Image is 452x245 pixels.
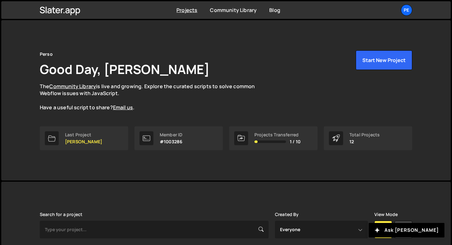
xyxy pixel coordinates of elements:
[356,50,412,70] button: Start New Project
[40,60,210,78] h1: Good Day, [PERSON_NAME]
[113,104,133,111] a: Email us
[401,4,412,16] a: Pe
[65,139,102,144] p: [PERSON_NAME]
[269,7,280,14] a: Blog
[254,132,300,137] div: Projects Transferred
[40,83,267,111] p: The is live and growing. Explore the curated scripts to solve common Webflow issues with JavaScri...
[349,139,380,144] p: 12
[40,221,269,238] input: Type your project...
[290,139,300,144] span: 1 / 10
[49,83,96,90] a: Community Library
[210,7,257,14] a: Community Library
[40,212,82,217] label: Search for a project
[65,132,102,137] div: Last Project
[369,223,444,237] button: Ask [PERSON_NAME]
[374,212,398,217] label: View Mode
[275,212,299,217] label: Created By
[40,126,128,150] a: Last Project [PERSON_NAME]
[349,132,380,137] div: Total Projects
[160,132,182,137] div: Member ID
[160,139,182,144] p: #1003286
[40,50,53,58] div: Perso
[176,7,197,14] a: Projects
